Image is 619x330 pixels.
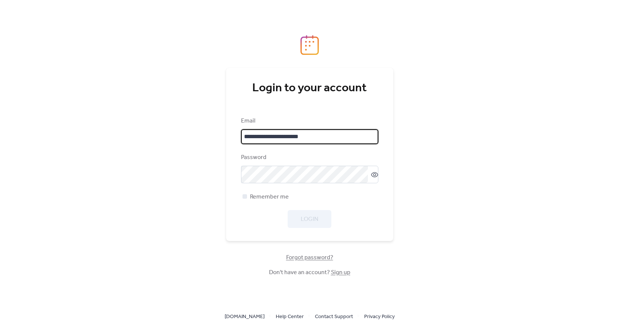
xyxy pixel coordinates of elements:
[225,312,265,321] span: [DOMAIN_NAME]
[241,81,378,96] div: Login to your account
[364,312,395,321] span: Privacy Policy
[300,35,319,55] img: logo
[241,153,377,162] div: Password
[286,253,333,262] span: Forgot password?
[276,312,304,321] a: Help Center
[276,312,304,321] span: Help Center
[241,117,377,126] div: Email
[225,312,265,321] a: [DOMAIN_NAME]
[286,256,333,260] a: Forgot password?
[315,312,353,321] a: Contact Support
[331,267,350,278] a: Sign up
[250,193,289,202] span: Remember me
[315,312,353,321] span: Contact Support
[364,312,395,321] a: Privacy Policy
[269,268,350,277] span: Don't have an account?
